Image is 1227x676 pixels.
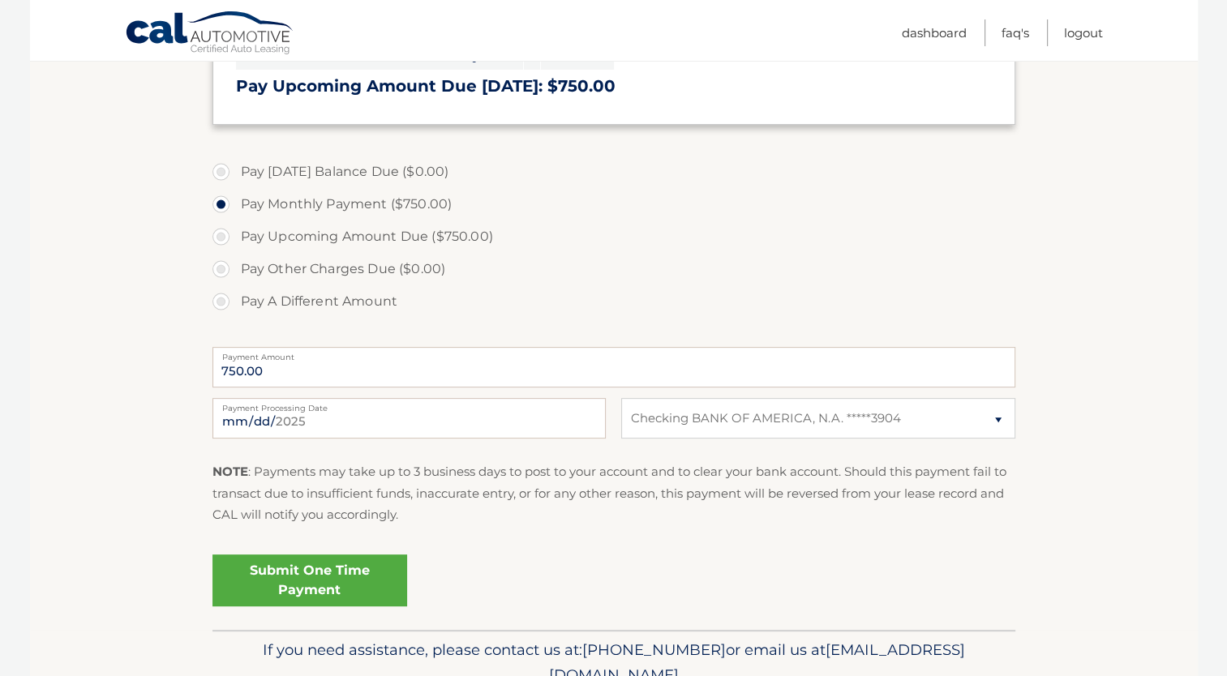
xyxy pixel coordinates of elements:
[212,347,1015,360] label: Payment Amount
[1064,19,1103,46] a: Logout
[125,11,295,58] a: Cal Automotive
[212,398,606,439] input: Payment Date
[1002,19,1029,46] a: FAQ's
[212,554,407,606] a: Submit One Time Payment
[212,347,1015,387] input: Payment Amount
[212,285,1015,318] label: Pay A Different Amount
[212,156,1015,188] label: Pay [DATE] Balance Due ($0.00)
[212,464,248,479] strong: NOTE
[212,188,1015,220] label: Pay Monthly Payment ($750.00)
[582,640,726,659] span: [PHONE_NUMBER]
[236,76,992,96] h3: Pay Upcoming Amount Due [DATE]: $750.00
[212,253,1015,285] label: Pay Other Charges Due ($0.00)
[212,398,606,411] label: Payment Processing Date
[212,461,1015,525] p: : Payments may take up to 3 business days to post to your account and to clear your bank account....
[902,19,967,46] a: Dashboard
[212,220,1015,253] label: Pay Upcoming Amount Due ($750.00)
